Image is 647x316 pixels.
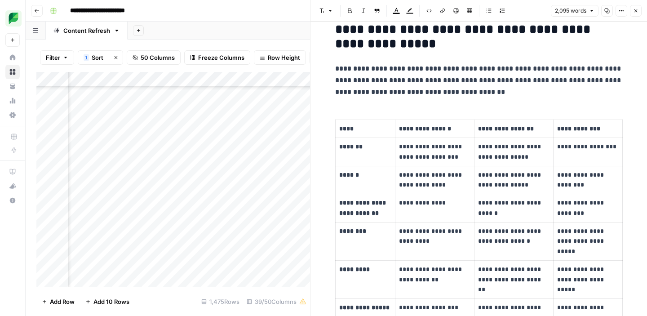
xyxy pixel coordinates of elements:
span: 2,095 words [555,7,586,15]
div: Content Refresh [63,26,110,35]
a: Settings [5,108,20,122]
div: 1 [84,54,89,61]
span: Row Height [268,53,300,62]
button: Add Row [36,294,80,309]
div: What's new? [6,179,19,193]
button: Workspace: SproutSocial [5,7,20,30]
button: Add 10 Rows [80,294,135,309]
button: 1Sort [78,50,109,65]
div: 1,475 Rows [198,294,243,309]
a: Browse [5,65,20,79]
button: Freeze Columns [184,50,250,65]
button: Row Height [254,50,306,65]
span: Filter [46,53,60,62]
span: Add 10 Rows [93,297,129,306]
a: Content Refresh [46,22,128,40]
span: 50 Columns [141,53,175,62]
span: 1 [85,54,88,61]
a: Home [5,50,20,65]
button: What's new? [5,179,20,193]
button: Help + Support [5,193,20,208]
div: 39/50 Columns [243,294,310,309]
button: Filter [40,50,74,65]
span: Freeze Columns [198,53,244,62]
a: AirOps Academy [5,165,20,179]
span: Sort [92,53,103,62]
a: Your Data [5,79,20,93]
button: 50 Columns [127,50,181,65]
img: SproutSocial Logo [5,10,22,27]
button: 2,095 words [551,5,598,17]
span: Add Row [50,297,75,306]
a: Usage [5,93,20,108]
